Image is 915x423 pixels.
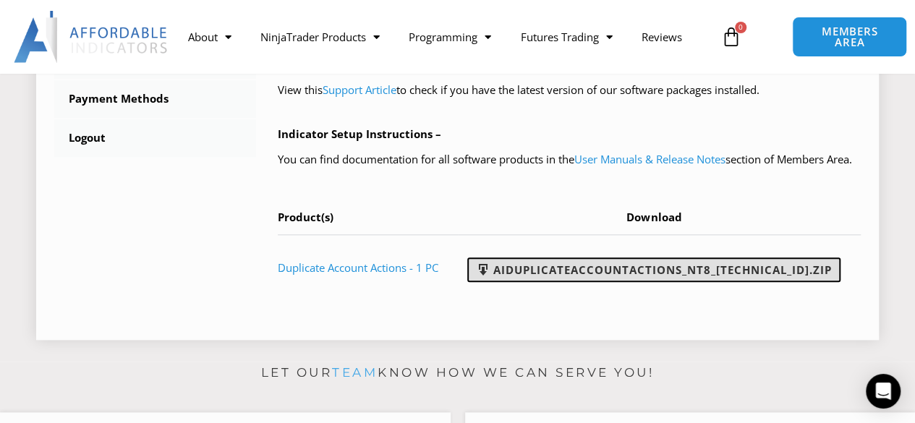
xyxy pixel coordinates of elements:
[332,365,378,380] a: team
[278,150,861,170] p: You can find documentation for all software products in the section of Members Area.
[792,17,907,57] a: MEMBERS AREA
[54,119,256,157] a: Logout
[54,80,256,118] a: Payment Methods
[323,82,396,97] a: Support Article
[174,20,246,54] a: About
[626,20,696,54] a: Reviews
[278,260,438,275] a: Duplicate Account Actions - 1 PC
[246,20,394,54] a: NinjaTrader Products
[506,20,626,54] a: Futures Trading
[699,16,763,58] a: 0
[278,210,333,224] span: Product(s)
[278,127,441,141] b: Indicator Setup Instructions –
[626,210,681,224] span: Download
[174,20,713,54] nav: Menu
[807,26,892,48] span: MEMBERS AREA
[866,374,901,409] div: Open Intercom Messenger
[735,22,746,33] span: 0
[394,20,506,54] a: Programming
[467,257,840,282] a: AIDuplicateAccountActions_NT8_[TECHNICAL_ID].zip
[14,11,169,63] img: LogoAI | Affordable Indicators – NinjaTrader
[574,152,725,166] a: User Manuals & Release Notes
[278,80,861,101] p: View this to check if you have the latest version of our software packages installed.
